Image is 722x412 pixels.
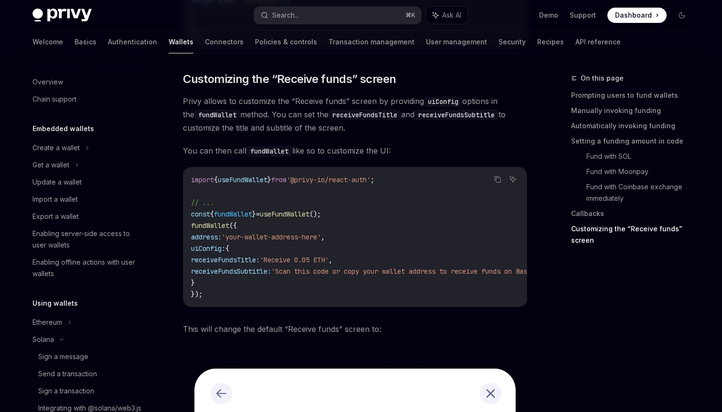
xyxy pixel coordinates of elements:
[32,194,78,205] div: Import a wallet
[108,31,157,53] a: Authentication
[329,110,401,120] code: receiveFundsTitle
[38,368,97,380] div: Send a transaction
[575,31,621,53] a: API reference
[191,267,271,276] span: receiveFundsSubtitle:
[191,278,195,287] span: }
[229,221,237,230] span: ({
[218,175,267,184] span: useFundWallet
[260,210,309,218] span: useFundWallet
[25,382,147,400] a: Sign a transaction
[183,72,396,87] span: Customizing the “Receive funds” screen
[191,290,202,299] span: });
[321,233,325,241] span: ,
[32,228,141,251] div: Enabling server-side access to user wallets
[25,73,147,91] a: Overview
[571,206,697,221] a: Callbacks
[424,96,462,107] code: uiConfig
[32,211,79,222] div: Export a wallet
[405,11,415,19] span: ⌘ K
[267,175,271,184] span: }
[191,198,214,207] span: // ...
[32,76,63,88] div: Overview
[571,103,697,118] a: Manually invoking funding
[214,175,218,184] span: {
[25,191,147,208] a: Import a wallet
[25,254,147,282] a: Enabling offline actions with user wallets
[194,110,240,120] code: fundWallet
[32,298,78,309] h5: Using wallets
[25,208,147,225] a: Export a wallet
[607,8,667,23] a: Dashboard
[25,91,147,108] a: Chain support
[32,317,62,328] div: Ethereum
[254,7,421,24] button: Search...⌘K
[225,244,229,253] span: {
[25,365,147,382] a: Send a transaction
[287,175,371,184] span: '@privy-io/react-auth'
[260,256,329,264] span: 'Receive 0.05 ETH'
[581,72,624,84] span: On this page
[571,134,697,149] a: Setting a funding amount in code
[32,31,63,53] a: Welcome
[329,31,414,53] a: Transaction management
[537,31,564,53] a: Recipes
[32,93,76,105] div: Chain support
[539,10,558,20] a: Demo
[25,174,147,191] a: Update a wallet
[191,244,225,253] span: uiConfig:
[191,256,260,264] span: receiveFundsTitle:
[183,94,527,134] span: Privy allows to customize the “Receive funds” screen by providing options in the method. You can ...
[25,225,147,254] a: Enabling server-side access to user wallets
[255,31,317,53] a: Policies & controls
[499,31,526,53] a: Security
[183,144,527,157] span: You can then call like so to customize the UI:
[426,7,468,24] button: Ask AI
[32,142,80,154] div: Create a wallet
[32,159,69,171] div: Get a wallet
[32,257,141,279] div: Enabling offline actions with user wallets
[586,179,697,206] a: Fund with Coinbase exchange immediately
[615,10,652,20] span: Dashboard
[38,385,94,397] div: Sign a transaction
[74,31,96,53] a: Basics
[271,267,539,276] span: 'Scan this code or copy your wallet address to receive funds on Base.'
[442,10,461,20] span: Ask AI
[25,348,147,365] a: Sign a message
[256,210,260,218] span: =
[222,233,321,241] span: 'your-wallet-address-here'
[32,334,54,345] div: Solana
[191,233,222,241] span: address:
[38,351,88,362] div: Sign a message
[32,123,94,134] h5: Embedded wallets
[210,210,214,218] span: {
[205,31,244,53] a: Connectors
[586,149,697,164] a: Fund with SOL
[191,210,210,218] span: const
[191,221,229,230] span: fundWallet
[169,31,193,53] a: Wallets
[246,146,292,156] code: fundWallet
[309,210,321,218] span: ();
[414,110,499,120] code: receiveFundsSubtitle
[183,322,527,336] span: This will change the default “Receive funds” screen to:
[586,164,697,179] a: Fund with Moonpay
[570,10,596,20] a: Support
[491,173,504,185] button: Copy the contents from the code block
[272,10,299,21] div: Search...
[571,88,697,103] a: Prompting users to fund wallets
[571,221,697,248] a: Customizing the “Receive funds” screen
[507,173,519,185] button: Ask AI
[191,175,214,184] span: import
[426,31,487,53] a: User management
[371,175,374,184] span: ;
[32,176,82,188] div: Update a wallet
[329,256,332,264] span: ,
[674,8,690,23] button: Toggle dark mode
[32,9,92,22] img: dark logo
[252,210,256,218] span: }
[214,210,252,218] span: fundWallet
[271,175,287,184] span: from
[571,118,697,134] a: Automatically invoking funding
